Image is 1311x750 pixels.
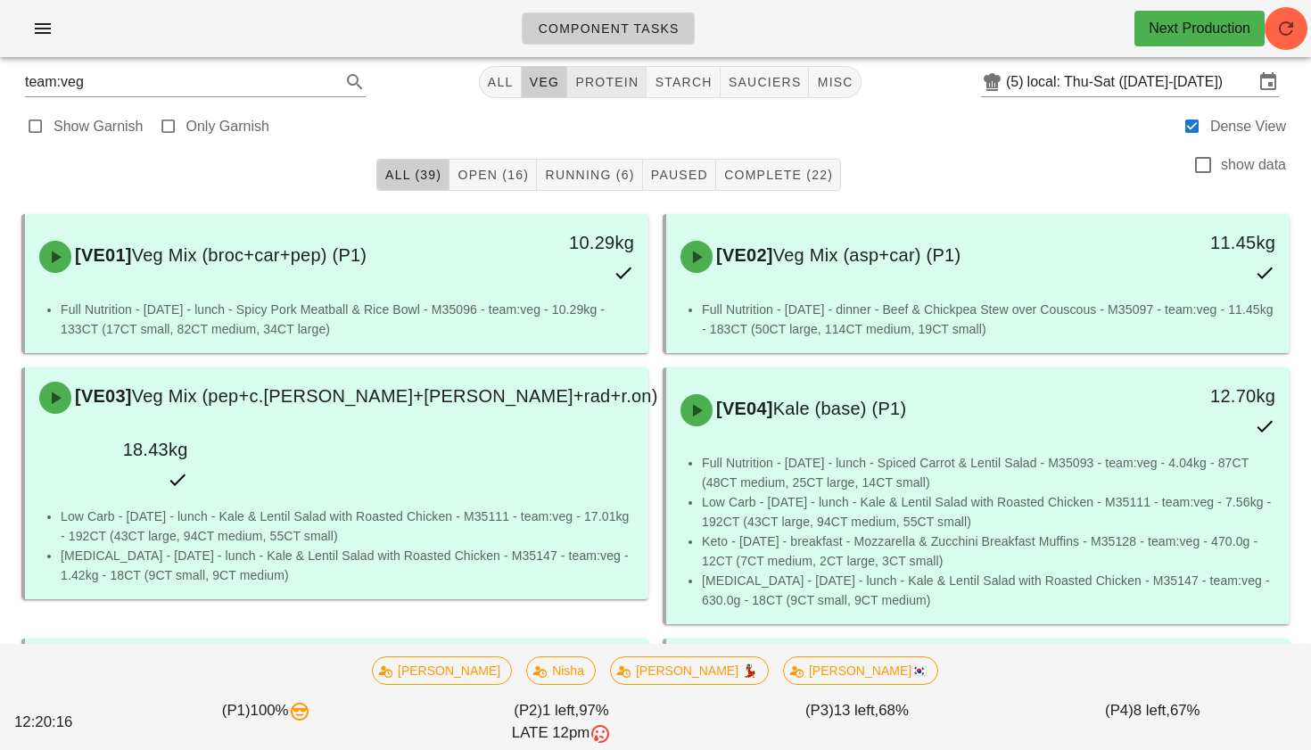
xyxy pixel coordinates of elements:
div: LATE 12pm [417,721,705,745]
button: Open (16) [449,159,537,191]
span: [PERSON_NAME] [383,657,500,684]
span: 8 left, [1134,702,1170,719]
label: show data [1221,156,1286,174]
a: Component Tasks [522,12,694,45]
div: (P4) 67% [1005,696,1300,748]
span: Paused [650,168,708,182]
li: Low Carb - [DATE] - lunch - Kale & Lentil Salad with Roasted Chicken - M35111 - team:veg - 17.01k... [61,507,634,546]
span: sauciers [728,75,802,89]
span: Nisha [539,657,585,684]
button: All (39) [376,159,449,191]
span: 1 left, [542,702,579,719]
span: Veg Mix (pep+c.[PERSON_NAME]+[PERSON_NAME]+rad+r.on) (P1) [132,386,697,406]
span: misc [816,75,853,89]
span: All (39) [384,168,441,182]
label: Show Garnish [54,118,144,136]
button: starch [647,66,720,98]
button: misc [809,66,861,98]
button: All [479,66,522,98]
div: 11.45kg [1142,228,1275,257]
span: [VE04] [713,399,773,418]
span: [VE03] [71,386,132,406]
button: Complete (22) [716,159,841,191]
span: Component Tasks [537,21,679,36]
li: Low Carb - [DATE] - lunch - Kale & Lentil Salad with Roasted Chicken - M35111 - team:veg - 7.56kg... [702,492,1275,532]
span: [PERSON_NAME] 💃🏽 [622,657,757,684]
div: 18.43kg [39,435,188,464]
button: Running (6) [537,159,642,191]
li: Full Nutrition - [DATE] - lunch - Spicy Pork Meatball & Rice Bowl - M35096 - team:veg - 10.29kg -... [61,300,634,339]
span: Veg Mix (broc+car+pep) (P1) [132,245,367,265]
span: Kale (base) (P1) [773,399,907,418]
span: veg [529,75,560,89]
label: Dense View [1210,118,1286,136]
span: starch [654,75,712,89]
span: [VE02] [713,245,773,265]
span: Complete (22) [723,168,833,182]
span: Veg Mix (asp+car) (P1) [773,245,961,265]
div: 12.70kg [1142,382,1275,410]
button: Paused [643,159,716,191]
button: protein [567,66,647,98]
button: sauciers [721,66,810,98]
div: 10.29kg [501,228,634,257]
li: Full Nutrition - [DATE] - dinner - Beef & Chickpea Stew over Couscous - M35097 - team:veg - 11.45... [702,300,1275,339]
span: [PERSON_NAME]🇰🇷 [795,657,927,684]
span: protein [574,75,639,89]
span: Open (16) [457,168,529,182]
li: [MEDICAL_DATA] - [DATE] - lunch - Kale & Lentil Salad with Roasted Chicken - M35147 - team:veg - ... [61,546,634,585]
div: (P2) 97% [414,696,709,748]
div: (P1) 100% [119,696,414,748]
span: [VE01] [71,245,132,265]
li: [MEDICAL_DATA] - [DATE] - lunch - Kale & Lentil Salad with Roasted Chicken - M35147 - team:veg - ... [702,571,1275,610]
label: Only Garnish [186,118,269,136]
span: 13 left, [834,702,878,719]
span: All [487,75,514,89]
div: Next Production [1149,18,1250,39]
li: Keto - [DATE] - breakfast - Mozzarella & Zucchini Breakfast Muffins - M35128 - team:veg - 470.0g ... [702,532,1275,571]
div: (P3) 68% [709,696,1004,748]
li: Full Nutrition - [DATE] - lunch - Spiced Carrot & Lentil Salad - M35093 - team:veg - 4.04kg - 87C... [702,453,1275,492]
button: veg [522,66,568,98]
div: 12:20:16 [11,707,119,737]
span: Running (6) [544,168,634,182]
div: (5) [1006,73,1027,91]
